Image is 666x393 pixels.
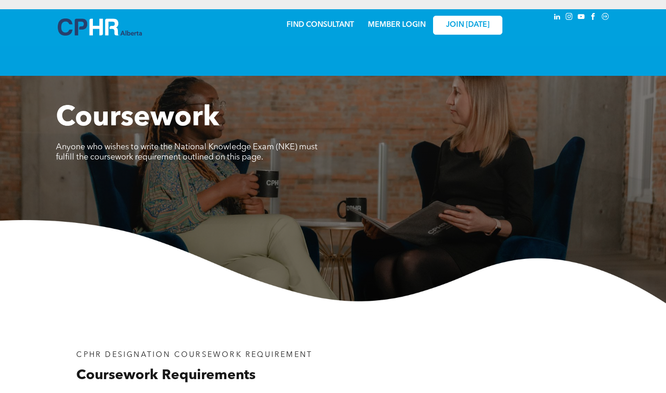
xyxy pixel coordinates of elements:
[576,12,587,24] a: youtube
[76,351,312,359] span: CPHR DESIGNATION COURSEWORK REQUIREMENT
[588,12,599,24] a: facebook
[56,104,220,132] span: Coursework
[446,21,489,30] span: JOIN [DATE]
[76,368,256,382] span: Coursework Requirements
[58,18,142,36] img: A blue and white logo for cp alberta
[552,12,562,24] a: linkedin
[368,21,426,29] a: MEMBER LOGIN
[56,143,318,161] span: Anyone who wishes to write the National Knowledge Exam (NKE) must fulfill the coursework requirem...
[287,21,354,29] a: FIND CONSULTANT
[564,12,574,24] a: instagram
[433,16,502,35] a: JOIN [DATE]
[600,12,611,24] a: Social network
